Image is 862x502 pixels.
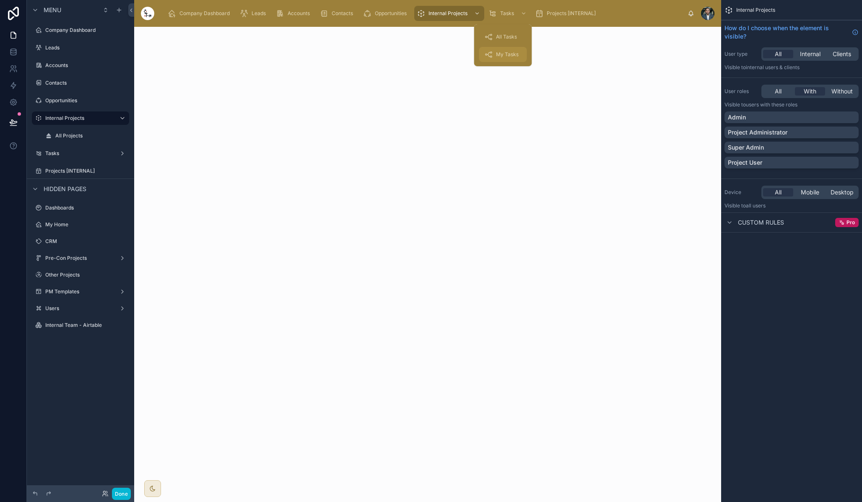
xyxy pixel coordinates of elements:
[486,6,531,21] a: Tasks
[237,6,272,21] a: Leads
[45,221,127,228] label: My Home
[32,147,129,160] a: Tasks
[532,6,602,21] a: Projects [INTERNAL]
[32,164,129,178] a: Projects [INTERNAL]
[317,6,359,21] a: Contacts
[728,113,746,122] p: Admin
[775,188,782,197] span: All
[288,10,310,17] span: Accounts
[32,285,129,298] a: PM Templates
[831,188,854,197] span: Desktop
[32,76,129,90] a: Contacts
[161,4,688,23] div: scrollable content
[500,10,514,17] span: Tasks
[746,202,766,209] span: all users
[32,23,129,37] a: Company Dashboard
[724,88,758,95] label: User roles
[496,34,517,40] span: All Tasks
[724,101,859,108] p: Visible to
[724,51,758,57] label: User type
[32,318,129,332] a: Internal Team - Airtable
[45,288,116,295] label: PM Templates
[804,87,816,96] span: With
[800,50,820,58] span: Internal
[32,218,129,231] a: My Home
[724,202,859,209] p: Visible to
[846,219,855,226] span: Pro
[775,50,782,58] span: All
[32,111,129,125] a: Internal Projects
[831,87,853,96] span: Without
[775,87,782,96] span: All
[728,143,764,152] p: Super Admin
[45,168,127,174] label: Projects [INTERNAL]
[45,272,127,278] label: Other Projects
[414,6,484,21] a: Internal Projects
[738,218,784,227] span: Custom rules
[833,50,851,58] span: Clients
[45,62,127,69] label: Accounts
[55,132,127,139] label: All Projects
[45,27,127,34] label: Company Dashboard
[375,10,407,17] span: Opportunities
[746,101,797,108] span: Users with these roles
[479,47,527,62] a: My Tasks
[32,251,129,265] a: Pre-Con Projects
[32,235,129,248] a: CRM
[141,7,154,20] img: App logo
[361,6,413,21] a: Opportunities
[32,268,129,282] a: Other Projects
[45,322,127,329] label: Internal Team - Airtable
[42,129,129,142] a: All Projects
[728,158,762,167] p: Project User
[273,6,316,21] a: Accounts
[45,238,127,245] label: CRM
[479,29,527,44] a: All Tasks
[32,302,129,315] a: Users
[736,7,775,13] span: Internal Projects
[724,24,859,41] a: How do I choose when the element is visible?
[428,10,467,17] span: Internal Projects
[724,24,849,41] span: How do I choose when the element is visible?
[801,188,819,197] span: Mobile
[32,201,129,215] a: Dashboards
[252,10,266,17] span: Leads
[45,115,112,122] label: Internal Projects
[179,10,230,17] span: Company Dashboard
[45,255,116,261] label: Pre-Con Projects
[746,64,800,70] span: Internal users & clients
[32,94,129,107] a: Opportunities
[32,59,129,72] a: Accounts
[724,64,859,71] p: Visible to
[547,10,596,17] span: Projects [INTERNAL]
[496,51,519,58] span: My Tasks
[165,6,236,21] a: Company Dashboard
[724,189,758,196] label: Device
[45,204,127,211] label: Dashboards
[332,10,353,17] span: Contacts
[112,488,131,500] button: Done
[45,44,127,51] label: Leads
[44,185,86,193] span: Hidden pages
[32,41,129,54] a: Leads
[45,305,116,312] label: Users
[45,80,127,86] label: Contacts
[45,150,116,157] label: Tasks
[45,97,127,104] label: Opportunities
[728,128,787,137] p: Project Administrator
[44,6,61,14] span: Menu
